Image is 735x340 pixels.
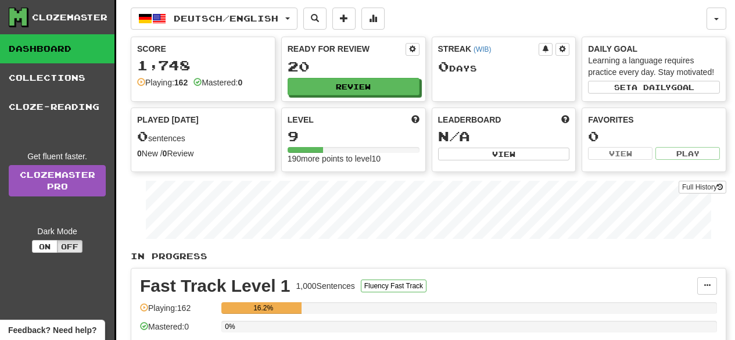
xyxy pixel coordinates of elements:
div: 1,748 [137,58,269,73]
button: Seta dailygoal [588,81,720,94]
div: sentences [137,129,269,144]
a: ClozemasterPro [9,165,106,196]
span: Open feedback widget [8,324,96,336]
span: 0 [137,128,148,144]
span: N/A [438,128,470,144]
strong: 0 [238,78,242,87]
div: Clozemaster [32,12,107,23]
p: In Progress [131,250,726,262]
div: Streak [438,43,539,55]
div: Learning a language requires practice every day. Stay motivated! [588,55,720,78]
div: Mastered: [193,77,242,88]
div: Daily Goal [588,43,720,55]
strong: 0 [163,149,167,158]
div: Mastered: 0 [140,321,216,340]
div: Dark Mode [9,226,106,237]
span: This week in points, UTC [561,114,569,126]
button: More stats [361,8,385,30]
div: Playing: [137,77,188,88]
button: Full History [679,181,726,194]
button: On [32,240,58,253]
div: 0 [588,129,720,144]
button: View [438,148,570,160]
span: 0 [438,58,449,74]
div: Get fluent faster. [9,151,106,162]
a: (WIB) [474,45,491,53]
div: New / Review [137,148,269,159]
div: Favorites [588,114,720,126]
button: Off [57,240,83,253]
button: Search sentences [303,8,327,30]
div: 20 [288,59,420,74]
span: Leaderboard [438,114,501,126]
div: 9 [288,129,420,144]
strong: 162 [174,78,188,87]
button: Play [655,147,720,160]
strong: 0 [137,149,142,158]
button: Fluency Fast Track [361,280,426,292]
div: Fast Track Level 1 [140,277,291,295]
button: Review [288,78,420,95]
div: Playing: 162 [140,302,216,321]
button: View [588,147,652,160]
div: Score [137,43,269,55]
button: Deutsch/English [131,8,297,30]
button: Add sentence to collection [332,8,356,30]
div: Ready for Review [288,43,406,55]
div: Day s [438,59,570,74]
span: Level [288,114,314,126]
div: 190 more points to level 10 [288,153,420,164]
span: Score more points to level up [411,114,420,126]
div: 16.2% [225,302,302,314]
span: Deutsch / English [174,13,278,23]
span: Played [DATE] [137,114,199,126]
div: 1,000 Sentences [296,280,355,292]
span: a daily [632,83,671,91]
